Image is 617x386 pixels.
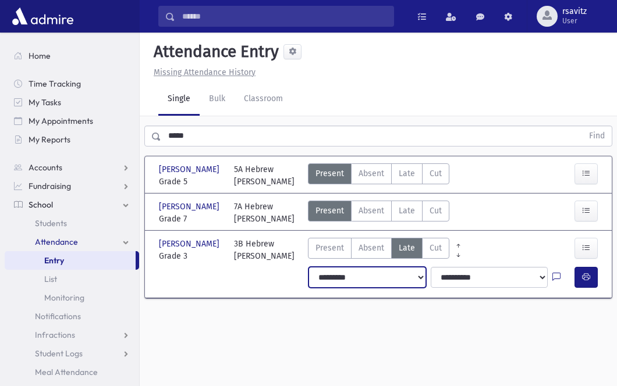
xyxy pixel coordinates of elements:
div: 5A Hebrew [PERSON_NAME] [234,163,295,188]
a: My Appointments [5,112,139,130]
span: User [562,16,587,26]
button: Find [582,126,612,146]
a: Monitoring [5,288,139,307]
a: Home [5,47,139,65]
a: Fundraising [5,177,139,195]
span: [PERSON_NAME] [159,201,222,213]
span: Cut [430,205,442,217]
span: Students [35,218,67,228]
a: Accounts [5,158,139,177]
input: Search [175,6,393,27]
span: My Tasks [29,97,61,108]
span: Present [315,167,344,180]
a: Meal Attendance [5,363,139,381]
span: Absent [359,242,384,254]
img: AdmirePro [9,5,76,28]
span: Entry [44,255,64,266]
span: My Reports [29,134,70,145]
span: Student Logs [35,348,83,359]
span: Attendance [35,237,78,247]
span: Absent [359,167,384,180]
a: School [5,195,139,214]
a: Infractions [5,326,139,344]
a: Missing Attendance History [149,67,256,77]
div: 7A Hebrew [PERSON_NAME] [234,201,295,225]
span: Grade 3 [159,250,222,262]
span: Late [399,167,415,180]
span: Infractions [35,330,75,340]
span: Grade 5 [159,176,222,188]
a: Time Tracking [5,74,139,93]
a: Notifications [5,307,139,326]
a: Classroom [235,83,292,116]
span: Cut [430,242,442,254]
span: School [29,199,53,210]
span: Monitoring [44,292,84,303]
a: Entry [5,251,136,270]
a: My Reports [5,130,139,149]
a: List [5,270,139,288]
span: Present [315,205,344,217]
span: Late [399,205,415,217]
span: Late [399,242,415,254]
span: Grade 7 [159,213,222,225]
a: Single [158,83,200,116]
u: Missing Attendance History [154,67,256,77]
a: Students [5,214,139,233]
span: [PERSON_NAME] [159,163,222,176]
a: Attendance [5,233,139,251]
span: [PERSON_NAME] [159,238,222,250]
span: Present [315,242,344,254]
span: Cut [430,167,442,180]
span: Home [29,51,51,61]
span: Fundraising [29,181,71,191]
span: Meal Attendance [35,367,98,377]
span: List [44,274,57,284]
a: My Tasks [5,93,139,112]
span: My Appointments [29,116,93,126]
div: AttTypes [308,238,449,262]
div: AttTypes [308,201,449,225]
span: Time Tracking [29,78,81,89]
div: 3B Hebrew [PERSON_NAME] [234,238,295,262]
a: Student Logs [5,344,139,363]
span: Notifications [35,311,81,321]
h5: Attendance Entry [149,42,279,62]
span: Accounts [29,162,62,173]
span: Absent [359,205,384,217]
span: rsavitz [562,7,587,16]
a: Bulk [200,83,235,116]
div: AttTypes [308,163,449,188]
